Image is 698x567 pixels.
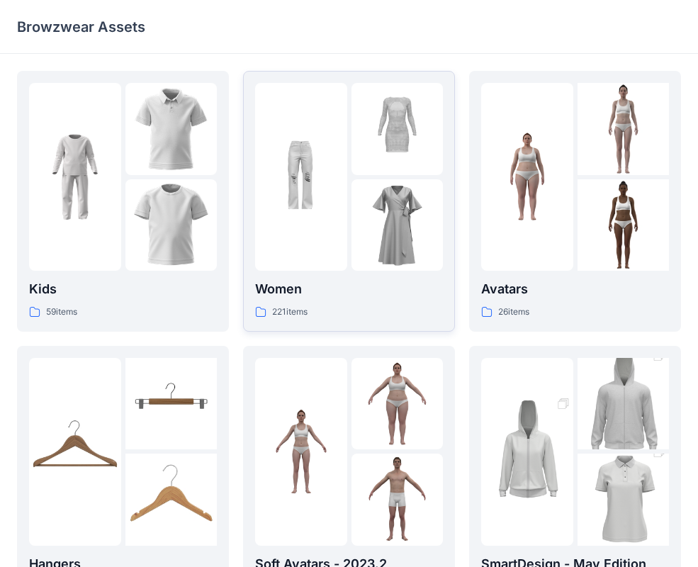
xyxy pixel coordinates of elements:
p: Browzwear Assets [17,17,145,37]
img: folder 3 [125,179,218,271]
p: Kids [29,279,217,299]
p: 59 items [46,305,77,320]
img: folder 2 [578,335,670,472]
img: folder 3 [125,454,218,546]
img: folder 2 [125,358,218,450]
img: folder 1 [481,383,573,520]
img: folder 2 [351,83,444,175]
img: folder 1 [255,131,347,223]
img: folder 1 [255,405,347,498]
img: folder 2 [351,358,444,450]
img: folder 1 [481,131,573,223]
p: Avatars [481,279,669,299]
img: folder 3 [351,454,444,546]
a: folder 1folder 2folder 3Kids59items [17,71,229,332]
a: folder 1folder 2folder 3Women221items [243,71,455,332]
img: folder 2 [578,83,670,175]
p: Women [255,279,443,299]
img: folder 2 [125,83,218,175]
img: folder 3 [578,179,670,271]
img: folder 1 [29,131,121,223]
a: folder 1folder 2folder 3Avatars26items [469,71,681,332]
img: folder 3 [351,179,444,271]
p: 221 items [272,305,308,320]
p: 26 items [498,305,529,320]
img: folder 1 [29,405,121,498]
